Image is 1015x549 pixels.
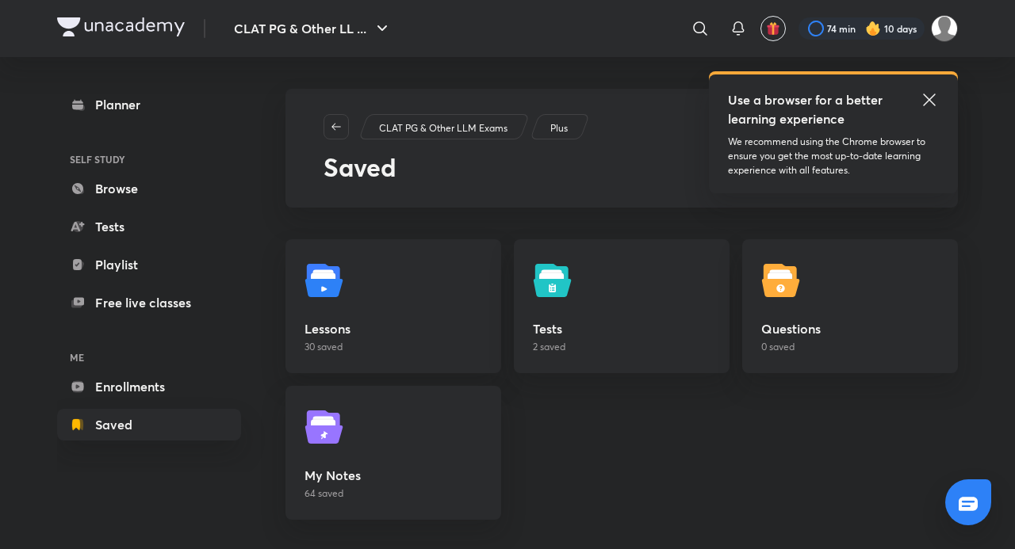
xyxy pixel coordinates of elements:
a: Playlist [57,249,241,280]
a: Lessons30 saved [285,239,501,373]
img: questions.svg [761,258,806,303]
h6: ME [57,344,241,371]
img: myNotes.svg [304,405,349,449]
a: Enrollments [57,371,241,402]
p: CLAT PG & Other LLM Exams [379,121,507,135]
h5: Questions [761,319,939,338]
img: Company Logo [57,17,185,36]
img: avatar [766,21,780,36]
h5: Tests [533,319,710,338]
img: tests.svg [533,258,577,303]
h6: SELF STUDY [57,146,241,173]
h2: Saved [324,152,920,182]
h5: Lessons [304,319,482,338]
img: lessons.svg [304,258,349,303]
a: Plus [548,121,571,135]
p: 0 saved [761,340,939,354]
p: 64 saved [304,486,482,501]
button: CLAT PG & Other LL ... [224,13,401,44]
a: Tests2 saved [514,239,730,373]
h5: My Notes [304,466,482,485]
img: streak [865,21,881,36]
p: We recommend using the Chrome browser to ensure you get the most up-to-date learning experience w... [728,135,939,177]
a: Saved [57,409,241,440]
p: 2 saved [533,340,710,354]
a: Browse [57,173,241,204]
a: Company Logo [57,17,185,40]
a: CLAT PG & Other LLM Exams [377,121,511,135]
a: Free live classes [57,287,241,318]
a: Planner [57,89,241,120]
p: Plus [550,121,568,135]
a: My Notes64 saved [285,386,501,520]
img: Adithyan [931,15,958,42]
a: Tests [57,211,241,242]
button: avatar [760,16,786,41]
p: 30 saved [304,340,482,354]
a: Questions0 saved [742,239,958,373]
h5: Use a browser for a better learning experience [728,90,886,128]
